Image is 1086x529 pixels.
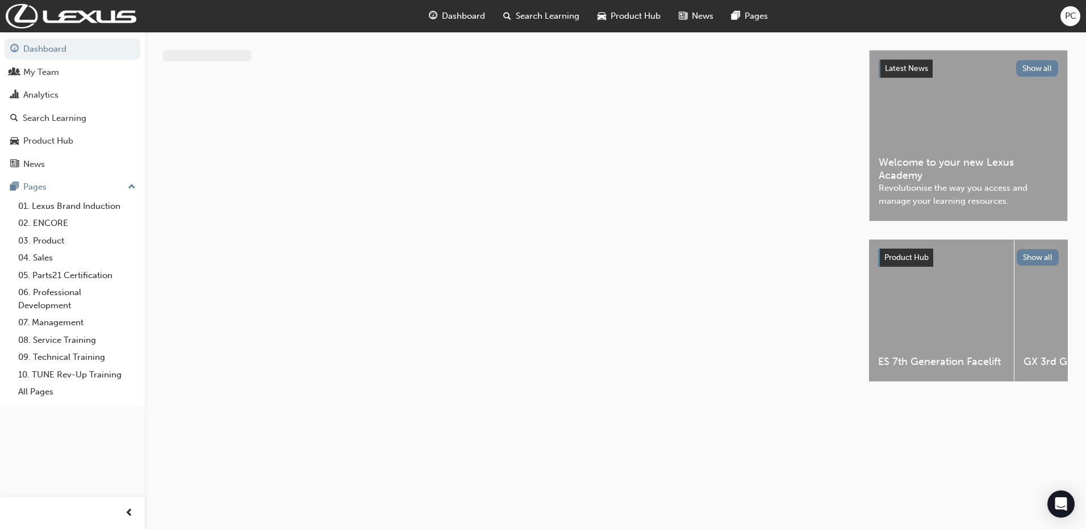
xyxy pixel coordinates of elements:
[5,85,140,106] a: Analytics
[6,4,136,28] img: Trak
[878,355,1005,368] span: ES 7th Generation Facelift
[5,62,140,83] a: My Team
[14,314,140,331] a: 07. Management
[884,253,929,262] span: Product Hub
[128,180,136,195] span: up-icon
[14,232,140,250] a: 03. Product
[10,159,19,170] span: news-icon
[23,112,86,125] div: Search Learning
[732,9,740,23] span: pages-icon
[5,131,140,152] a: Product Hub
[879,182,1058,207] span: Revolutionise the way you access and manage your learning resources.
[879,60,1058,78] a: Latest NewsShow all
[442,10,485,23] span: Dashboard
[10,114,18,124] span: search-icon
[23,180,47,194] div: Pages
[5,177,140,198] button: Pages
[23,158,45,171] div: News
[14,383,140,401] a: All Pages
[516,10,579,23] span: Search Learning
[14,215,140,232] a: 02. ENCORE
[679,9,687,23] span: news-icon
[1060,6,1080,26] button: PC
[885,64,928,73] span: Latest News
[5,36,140,177] button: DashboardMy TeamAnalyticsSearch LearningProduct HubNews
[588,5,670,28] a: car-iconProduct Hub
[692,10,713,23] span: News
[14,349,140,366] a: 09. Technical Training
[670,5,722,28] a: news-iconNews
[745,10,768,23] span: Pages
[5,154,140,175] a: News
[869,240,1014,381] a: ES 7th Generation Facelift
[869,50,1068,221] a: Latest NewsShow allWelcome to your new Lexus AcademyRevolutionise the way you access and manage y...
[5,108,140,129] a: Search Learning
[429,9,437,23] span: guage-icon
[23,135,73,148] div: Product Hub
[23,89,59,102] div: Analytics
[503,9,511,23] span: search-icon
[125,506,133,520] span: prev-icon
[10,44,19,54] span: guage-icon
[23,66,59,79] div: My Team
[879,156,1058,182] span: Welcome to your new Lexus Academy
[14,331,140,349] a: 08. Service Training
[14,267,140,284] a: 05. Parts21 Certification
[598,9,606,23] span: car-icon
[611,10,661,23] span: Product Hub
[1016,60,1059,77] button: Show all
[420,5,494,28] a: guage-iconDashboard
[1017,249,1059,266] button: Show all
[878,249,1059,267] a: Product HubShow all
[10,90,19,100] span: chart-icon
[722,5,777,28] a: pages-iconPages
[14,249,140,267] a: 04. Sales
[10,182,19,192] span: pages-icon
[10,136,19,146] span: car-icon
[494,5,588,28] a: search-iconSearch Learning
[14,366,140,384] a: 10. TUNE Rev-Up Training
[10,68,19,78] span: people-icon
[14,198,140,215] a: 01. Lexus Brand Induction
[1065,10,1076,23] span: PC
[5,39,140,60] a: Dashboard
[1047,490,1075,518] div: Open Intercom Messenger
[14,284,140,314] a: 06. Professional Development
